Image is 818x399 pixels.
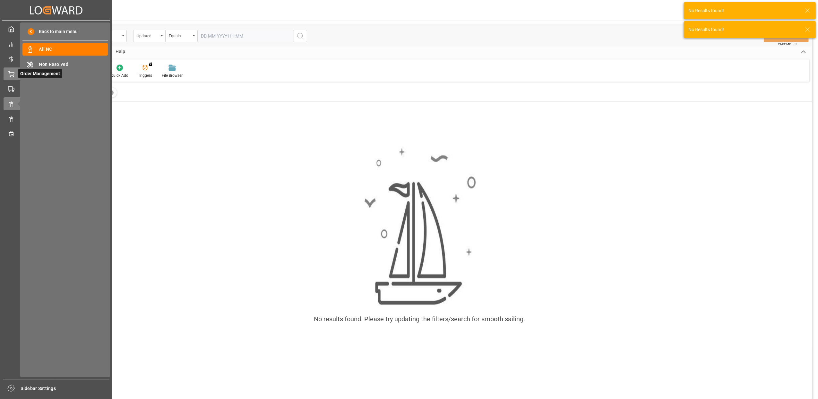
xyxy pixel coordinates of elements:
[4,127,109,140] a: Timeslot Management
[111,73,128,78] div: Quick Add
[39,46,108,53] span: All NC
[197,30,294,42] input: DD-MM-YYYY HH:MM
[22,58,108,70] a: Non Resolved
[314,314,525,324] div: No results found. Please try updating the filters/search for smooth sailing.
[4,67,109,80] a: Order ManagementOrder Management
[294,30,307,42] button: search button
[22,43,108,56] a: All NC
[688,26,799,33] div: No Results found!
[111,47,130,58] div: Help
[39,61,108,68] span: Non Resolved
[165,30,197,42] button: open menu
[21,385,110,392] span: Sidebar Settings
[4,53,109,65] a: Rate Management
[778,42,796,47] span: Ctrl/CMD + S
[4,112,109,125] a: Data Management
[688,7,799,14] div: No Results found!
[169,31,191,39] div: Equals
[4,38,109,50] a: Control Tower
[137,31,159,39] div: Updated
[162,73,183,78] div: File Browser
[364,147,476,306] img: smooth_sailing.jpeg
[18,69,62,78] span: Order Management
[4,23,109,35] a: My Cockpit
[133,30,165,42] button: open menu
[4,83,109,95] a: Transport Management
[34,28,78,35] span: Back to main menu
